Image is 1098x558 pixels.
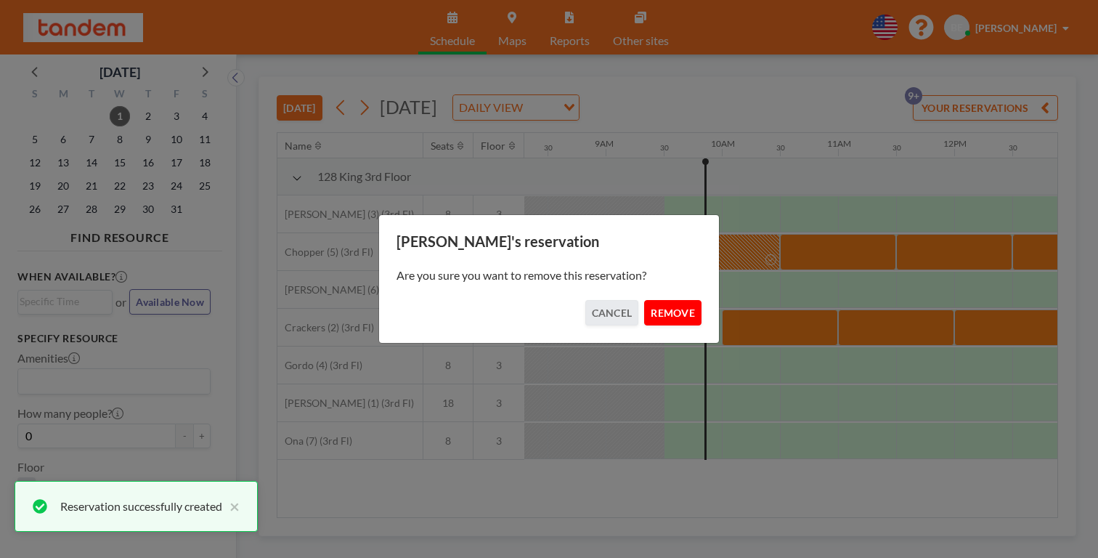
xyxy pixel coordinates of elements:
[585,300,639,325] button: CANCEL
[222,498,240,515] button: close
[644,300,701,325] button: REMOVE
[396,232,701,251] h3: [PERSON_NAME]'s reservation
[396,268,701,283] p: Are you sure you want to remove this reservation?
[60,498,222,515] div: Reservation successfully created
